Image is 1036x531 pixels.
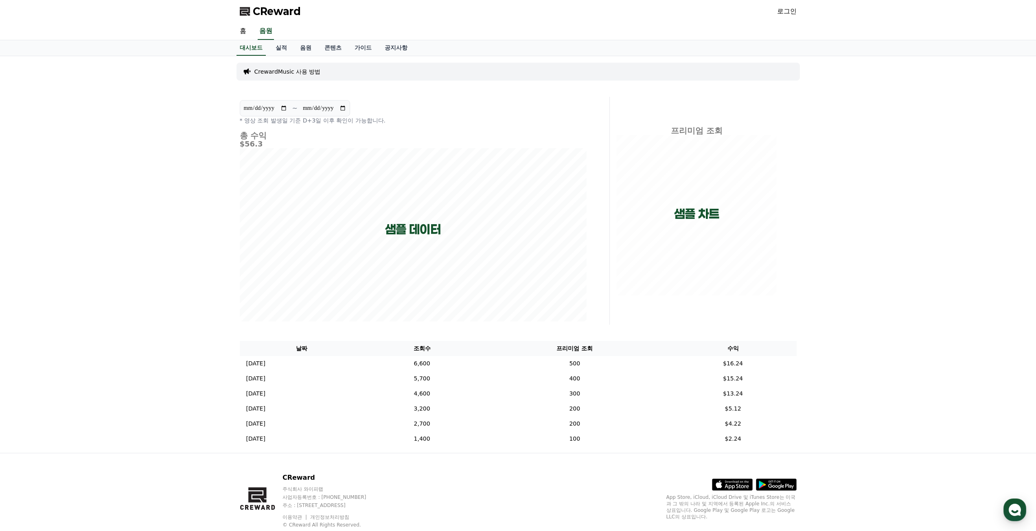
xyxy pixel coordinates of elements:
h5: $56.3 [240,140,587,148]
td: $2.24 [670,431,797,446]
th: 수익 [670,341,797,356]
a: 실적 [269,40,293,56]
p: © CReward All Rights Reserved. [283,522,382,528]
td: 400 [480,371,669,386]
span: 홈 [26,270,31,277]
td: 200 [480,416,669,431]
td: $13.24 [670,386,797,401]
p: [DATE] [246,435,265,443]
td: $16.24 [670,356,797,371]
a: 홈 [2,258,54,278]
p: 주소 : [STREET_ADDRESS] [283,502,382,509]
a: 설정 [105,258,156,278]
td: $4.22 [670,416,797,431]
span: CReward [253,5,301,18]
a: 로그인 [777,7,797,16]
p: CReward [283,473,382,483]
p: 샘플 차트 [674,207,719,221]
a: CReward [240,5,301,18]
td: 2,700 [364,416,480,431]
td: 5,700 [364,371,480,386]
td: 500 [480,356,669,371]
p: 사업자등록번호 : [PHONE_NUMBER] [283,494,382,500]
h4: 총 수익 [240,131,587,140]
td: 300 [480,386,669,401]
a: 음원 [258,23,274,40]
p: App Store, iCloud, iCloud Drive 및 iTunes Store는 미국과 그 밖의 나라 및 지역에서 등록된 Apple Inc.의 서비스 상표입니다. Goo... [666,494,797,520]
td: 6,600 [364,356,480,371]
h4: 프리미엄 조회 [616,126,777,135]
p: 주식회사 와이피랩 [283,486,382,492]
p: ~ [292,103,298,113]
p: [DATE] [246,404,265,413]
p: * 영상 조회 발생일 기준 D+3일 이후 확인이 가능합니다. [240,116,587,125]
p: [DATE] [246,389,265,398]
a: 콘텐츠 [318,40,348,56]
th: 조회수 [364,341,480,356]
a: 개인정보처리방침 [310,514,349,520]
th: 날짜 [240,341,364,356]
p: [DATE] [246,420,265,428]
p: [DATE] [246,359,265,368]
td: 1,400 [364,431,480,446]
a: 이용약관 [283,514,308,520]
th: 프리미엄 조회 [480,341,669,356]
td: 4,600 [364,386,480,401]
td: $5.12 [670,401,797,416]
p: 샘플 데이터 [385,222,441,237]
a: CrewardMusic 사용 방법 [254,68,321,76]
td: 100 [480,431,669,446]
td: $15.24 [670,371,797,386]
span: 대화 [74,271,84,277]
td: 200 [480,401,669,416]
a: 음원 [293,40,318,56]
a: 홈 [233,23,253,40]
td: 3,200 [364,401,480,416]
a: 대시보드 [237,40,266,56]
a: 공지사항 [378,40,414,56]
span: 설정 [126,270,136,277]
a: 대화 [54,258,105,278]
p: [DATE] [246,374,265,383]
a: 가이드 [348,40,378,56]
